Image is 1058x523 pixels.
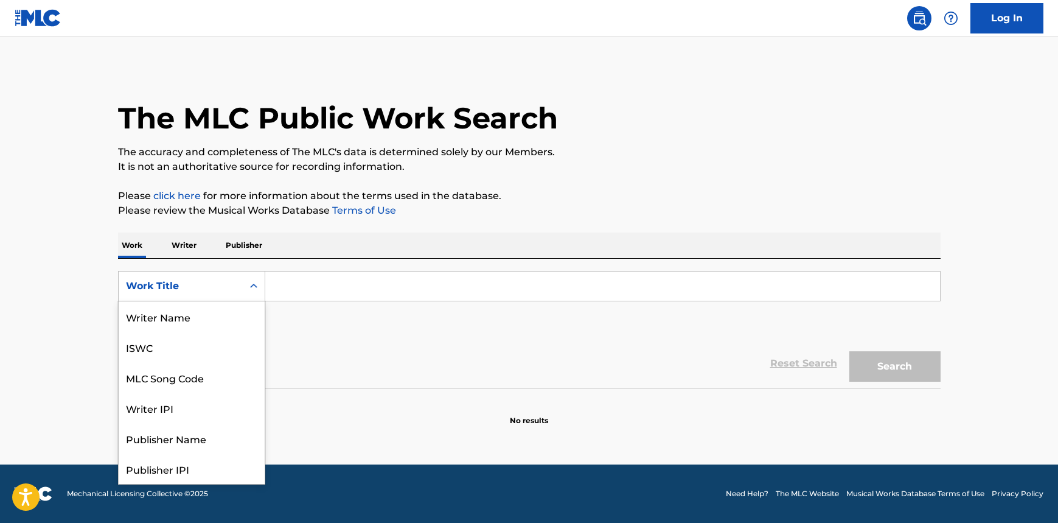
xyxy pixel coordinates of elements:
span: Mechanical Licensing Collective © 2025 [67,488,208,499]
div: Publisher IPI [119,454,265,484]
img: help [944,11,958,26]
a: Privacy Policy [992,488,1043,499]
a: Log In [970,3,1043,33]
a: Public Search [907,6,931,30]
div: ISWC [119,332,265,362]
a: The MLC Website [776,488,839,499]
p: The accuracy and completeness of The MLC's data is determined solely by our Members. [118,145,941,160]
div: Writer IPI [119,393,265,423]
div: Writer Name [119,301,265,332]
img: logo [15,486,52,501]
div: Help [939,6,963,30]
a: Terms of Use [330,205,396,216]
a: click here [153,190,201,202]
p: No results [510,401,548,426]
img: MLC Logo [15,9,61,27]
p: Publisher [222,233,266,258]
div: MLC Song Code [119,362,265,393]
div: Work Title [126,279,235,293]
img: search [912,11,927,26]
p: Please for more information about the terms used in the database. [118,189,941,203]
p: It is not an authoritative source for recording information. [118,160,941,174]
p: Work [118,233,146,258]
h1: The MLC Public Work Search [118,100,558,136]
a: Need Help? [726,488,768,499]
div: Publisher Name [119,423,265,454]
p: Writer [168,233,200,258]
form: Search Form [118,271,941,388]
p: Please review the Musical Works Database [118,203,941,218]
a: Musical Works Database Terms of Use [846,488,984,499]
